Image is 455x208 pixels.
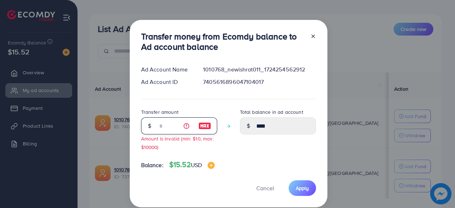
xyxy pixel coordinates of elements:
label: Transfer amount [141,108,178,116]
small: Amount is invalid (min: $10, max: $10000) [141,135,214,150]
button: Cancel [247,180,283,196]
span: Apply [296,185,309,192]
div: 1010768_newishrat011_1724254562912 [197,65,321,74]
label: Total balance in ad account [240,108,303,116]
div: Ad Account ID [135,78,198,86]
img: image [208,162,215,169]
h3: Transfer money from Ecomdy balance to Ad account balance [141,31,305,52]
span: Balance: [141,161,164,169]
img: image [198,122,211,130]
button: Apply [289,180,316,196]
div: 7405616896047104017 [197,78,321,86]
span: USD [191,161,202,169]
div: Ad Account Name [135,65,198,74]
span: Cancel [256,184,274,192]
h4: $15.52 [169,160,215,169]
